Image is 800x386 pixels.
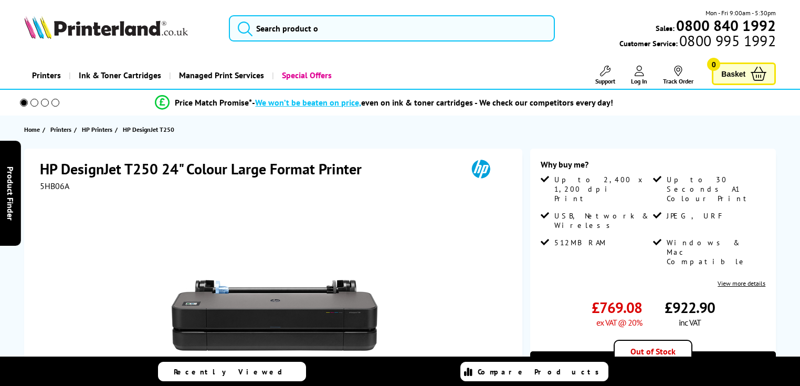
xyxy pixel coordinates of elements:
[619,36,776,48] span: Customer Service:
[40,159,372,179] h1: HP DesignJet T250 24" Colour Large Format Printer
[592,298,642,317] span: £769.08
[718,279,765,287] a: View more details
[707,58,720,71] span: 0
[50,124,71,135] span: Printers
[5,93,763,112] li: modal_Promise
[5,166,16,220] span: Product Finder
[665,298,715,317] span: £922.90
[706,8,776,18] span: Mon - Fri 9:00am - 5:30pm
[667,238,763,266] span: Windows & Mac Compatible
[614,340,692,363] div: Out of Stock
[679,317,701,328] span: inc VAT
[24,124,43,135] a: Home
[554,238,606,247] span: 512MB RAM
[24,16,188,39] img: Printerland Logo
[252,97,613,108] div: - even on ink & toner cartridges - We check our competitors every day!
[595,66,615,85] a: Support
[554,175,651,203] span: Up to 2,400 x 1,200 dpi Print
[158,362,306,381] a: Recently Viewed
[24,16,216,41] a: Printerland Logo
[541,159,765,175] div: Why buy me?
[631,66,647,85] a: Log In
[596,317,642,328] span: ex VAT @ 20%
[663,66,693,85] a: Track Order
[460,362,608,381] a: Compare Products
[457,159,505,179] img: HP
[50,124,74,135] a: Printers
[631,77,647,85] span: Log In
[554,211,651,230] span: USB, Network & Wireless
[678,36,776,46] span: 0800 995 1992
[123,126,174,133] span: HP DesignJet T250
[79,62,161,89] span: Ink & Toner Cartridges
[721,67,745,81] span: Basket
[595,77,615,85] span: Support
[675,20,776,30] a: 0800 840 1992
[229,15,555,41] input: Search product o
[24,124,40,135] span: Home
[667,175,763,203] span: Up to 30 Seconds A1 Colour Print
[656,23,675,33] span: Sales:
[82,124,112,135] span: HP Printers
[478,367,605,377] span: Compare Products
[69,62,169,89] a: Ink & Toner Cartridges
[174,367,293,377] span: Recently Viewed
[667,211,725,221] span: JPEG, URF
[24,62,69,89] a: Printers
[82,124,115,135] a: HP Printers
[40,181,69,191] span: 5HB06A
[676,16,776,35] b: 0800 840 1992
[255,97,361,108] span: We won’t be beaten on price,
[272,62,340,89] a: Special Offers
[175,97,252,108] span: Price Match Promise*
[169,62,272,89] a: Managed Print Services
[712,62,776,85] a: Basket 0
